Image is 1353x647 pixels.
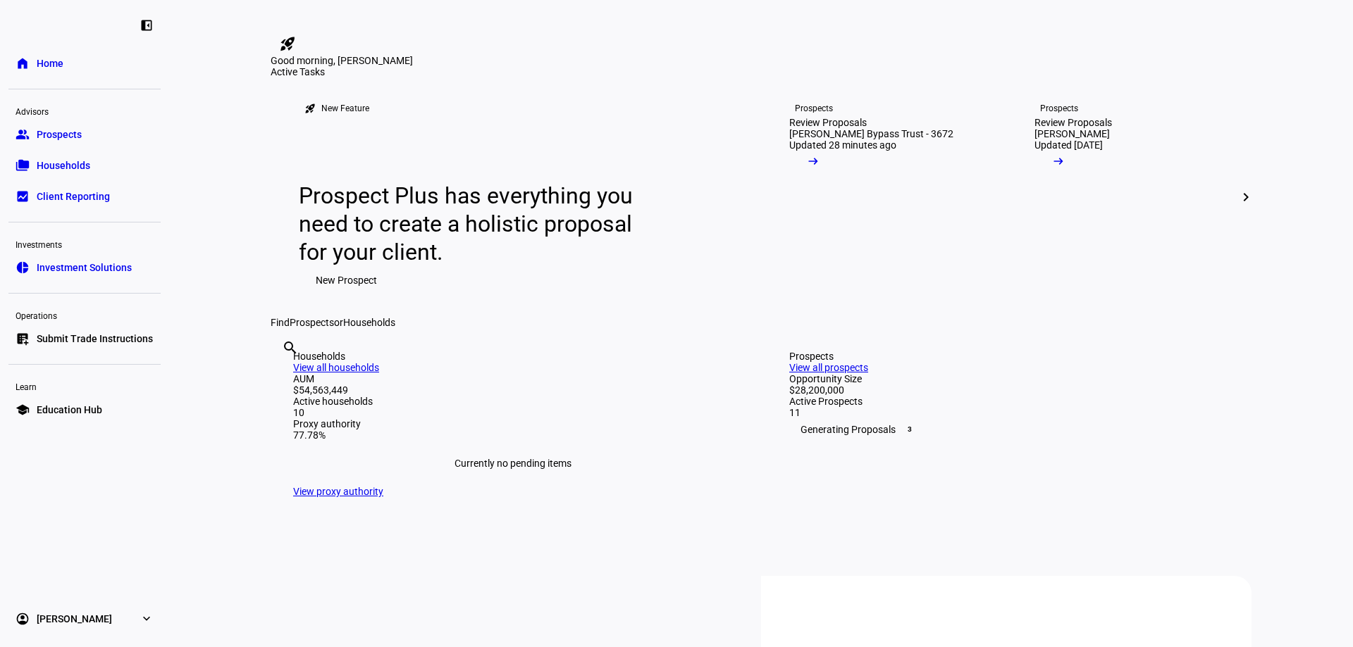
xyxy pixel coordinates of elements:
[789,362,868,373] a: View all prospects
[767,77,1001,317] a: ProspectsReview Proposals[PERSON_NAME] Bypass Trust - 3672Updated 28 minutes ago
[293,441,733,486] div: Currently no pending items
[293,429,733,441] div: 77.78%
[16,127,30,142] eth-mat-symbol: group
[1012,77,1246,317] a: ProspectsReview Proposals[PERSON_NAME]Updated [DATE]
[290,317,334,328] span: Prospects
[304,103,316,114] mat-icon: rocket_launch
[293,384,733,396] div: $54,563,449
[789,351,1229,362] div: Prospects
[140,18,154,32] eth-mat-symbol: left_panel_close
[8,182,161,211] a: bid_landscapeClient Reporting
[282,358,285,375] input: Enter name of prospect or household
[8,376,161,396] div: Learn
[279,35,296,52] mat-icon: rocket_launch
[1051,154,1065,168] mat-icon: arrow_right_alt
[1034,139,1103,151] div: Updated [DATE]
[293,373,733,384] div: AUM
[140,612,154,626] eth-mat-symbol: expand_more
[37,403,102,417] span: Education Hub
[8,101,161,120] div: Advisors
[293,362,379,373] a: View all households
[1034,117,1112,128] div: Review Proposals
[316,266,377,294] span: New Prospect
[16,158,30,172] eth-mat-symbol: folder_copy
[271,55,1252,66] div: Good morning, [PERSON_NAME]
[299,266,394,294] button: New Prospect
[806,154,820,168] mat-icon: arrow_right_alt
[37,127,82,142] span: Prospects
[8,49,161,77] a: homeHome
[789,396,1229,407] div: Active Prospects
[271,66,1252,77] div: Active Tasks
[8,120,161,149] a: groupProspects
[37,158,90,172] span: Households
[37,189,110,203] span: Client Reporting
[293,418,733,429] div: Proxy authority
[37,332,153,346] span: Submit Trade Instructions
[1237,189,1254,206] mat-icon: chevron_right
[795,103,833,114] div: Prospects
[293,407,733,418] div: 10
[789,384,1229,396] div: $28,200,000
[8,151,161,180] a: folder_copyHouseholds
[1034,128,1110,139] div: [PERSON_NAME]
[16,332,30,346] eth-mat-symbol: list_alt_add
[321,103,369,114] div: New Feature
[16,260,30,275] eth-mat-symbol: pie_chart
[8,305,161,325] div: Operations
[293,396,733,407] div: Active households
[16,612,30,626] eth-mat-symbol: account_circle
[37,612,112,626] span: [PERSON_NAME]
[904,424,915,435] span: 3
[343,317,395,328] span: Households
[37,260,132,275] span: Investment Solutions
[16,403,30,417] eth-mat-symbol: school
[293,486,383,497] a: View proxy authority
[8,253,161,282] a: pie_chartInvestment Solutions
[1040,103,1078,114] div: Prospects
[299,182,646,266] div: Prospect Plus has everything you need to create a holistic proposal for your client.
[789,139,896,151] div: Updated 28 minutes ago
[789,373,1229,384] div: Opportunity Size
[789,407,1229,418] div: 11
[37,56,63,70] span: Home
[16,56,30,70] eth-mat-symbol: home
[789,128,953,139] div: [PERSON_NAME] Bypass Trust - 3672
[789,117,867,128] div: Review Proposals
[282,339,299,356] mat-icon: search
[271,317,1252,328] div: Find or
[789,418,1229,441] div: Generating Proposals
[16,189,30,203] eth-mat-symbol: bid_landscape
[8,234,161,253] div: Investments
[293,351,733,362] div: Households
